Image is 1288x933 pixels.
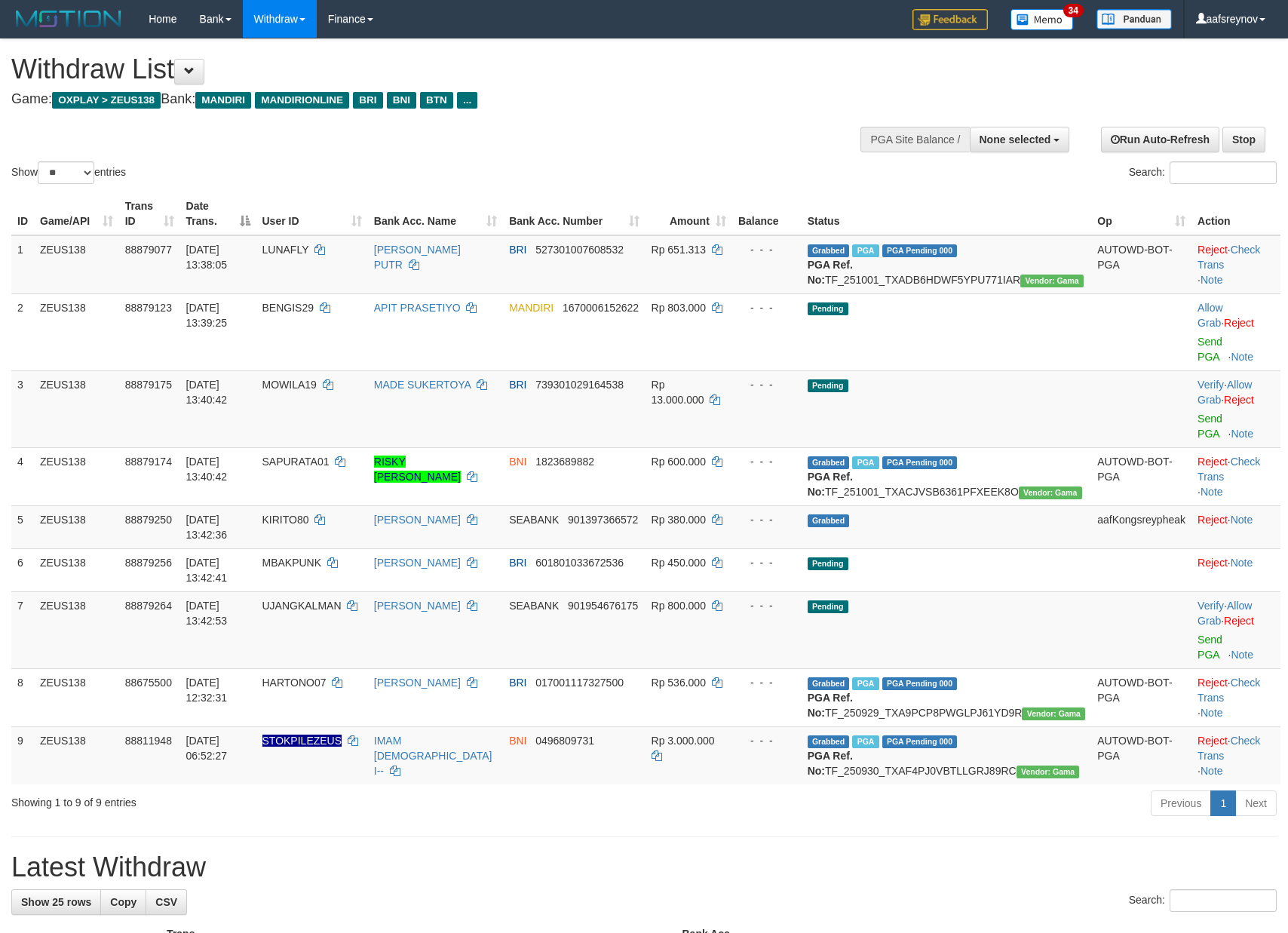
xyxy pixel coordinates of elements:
[1091,192,1191,235] th: Op: activate to sort column ascending
[509,735,526,747] span: BNI
[1017,766,1080,778] span: Vendor URL: https://trx31.1velocity.biz
[1198,600,1252,627] span: ·
[1231,514,1253,526] a: Note
[563,302,639,314] span: Copy 1670006152622 to clipboard
[1231,428,1253,440] a: Note
[1198,244,1260,271] a: Check Trans
[11,505,34,548] td: 5
[1170,889,1277,912] input: Search:
[1191,505,1280,548] td: ·
[1191,548,1280,591] td: ·
[21,896,91,908] span: Show 25 rows
[1198,634,1222,661] a: Send PGA
[1231,649,1253,661] a: Note
[457,92,477,109] span: ...
[262,379,317,391] span: MOWILA19
[738,555,796,570] div: - - -
[509,677,526,689] span: BRI
[860,127,969,152] div: PGA Site Balance /
[535,244,624,256] span: Copy 527301007608532 to clipboard
[125,379,172,391] span: 88879175
[146,889,187,915] a: CSV
[11,668,34,726] td: 8
[808,692,853,719] b: PGA Ref. No:
[155,896,177,908] span: CSV
[1101,127,1219,152] a: Run Auto-Refresh
[11,591,34,668] td: 7
[652,379,704,406] span: Rp 13.000.000
[195,92,251,109] span: MANDIRI
[374,514,461,526] a: [PERSON_NAME]
[420,92,453,109] span: BTN
[1022,707,1085,720] span: Vendor URL: https://trx31.1velocity.biz
[186,244,228,271] span: [DATE] 13:38:05
[1191,668,1280,726] td: · ·
[1170,161,1277,184] input: Search:
[1151,790,1211,816] a: Previous
[262,456,330,468] span: SAPURATA01
[34,548,119,591] td: ZEUS138
[125,244,172,256] span: 88879077
[882,456,958,469] span: PGA Pending
[186,677,228,704] span: [DATE] 12:32:31
[262,735,342,747] span: Nama rekening ada tanda titik/strip, harap diedit
[34,192,119,235] th: Game/API: activate to sort column ascending
[1191,293,1280,370] td: ·
[808,600,848,613] span: Pending
[1198,379,1224,391] a: Verify
[1198,302,1224,329] span: ·
[262,677,327,689] span: HARTONO07
[262,600,342,612] span: UJANGKALMAN
[1091,235,1191,294] td: AUTOWD-BOT-PGA
[125,735,172,747] span: 88811948
[738,300,796,315] div: - - -
[646,192,732,235] th: Amount: activate to sort column ascending
[1198,677,1260,704] a: Check Trans
[1191,591,1280,668] td: · ·
[180,192,256,235] th: Date Trans.: activate to sort column descending
[374,244,461,271] a: [PERSON_NAME] PUTR
[11,789,526,810] div: Showing 1 to 9 of 9 entries
[738,733,796,748] div: - - -
[738,512,796,527] div: - - -
[808,677,850,690] span: Grabbed
[374,379,471,391] a: MADE SUKERTOYA
[34,235,119,294] td: ZEUS138
[11,726,34,784] td: 9
[11,235,34,294] td: 1
[808,557,848,570] span: Pending
[852,244,879,257] span: Marked by aafanarl
[1198,336,1222,363] a: Send PGA
[368,192,503,235] th: Bank Acc. Name: activate to sort column ascending
[802,668,1092,726] td: TF_250929_TXA9PCP8PWGLPJ61YD9R
[125,514,172,526] span: 88879250
[509,302,554,314] span: MANDIRI
[125,302,172,314] span: 88879123
[186,557,228,584] span: [DATE] 13:42:41
[1010,9,1074,30] img: Button%20Memo.svg
[980,134,1051,146] span: None selected
[509,379,526,391] span: BRI
[1198,600,1252,627] a: Allow Grab
[34,591,119,668] td: ZEUS138
[11,161,126,184] label: Show entries
[808,471,853,498] b: PGA Ref. No:
[186,514,228,541] span: [DATE] 13:42:36
[1198,456,1260,483] a: Check Trans
[802,192,1092,235] th: Status
[1020,275,1084,287] span: Vendor URL: https://trx31.1velocity.biz
[1201,707,1223,719] a: Note
[11,192,34,235] th: ID
[808,456,850,469] span: Grabbed
[1198,514,1228,526] a: Reject
[38,161,94,184] select: Showentries
[808,379,848,392] span: Pending
[652,302,706,314] span: Rp 803.000
[1198,677,1228,689] a: Reject
[11,889,101,915] a: Show 25 rows
[509,244,526,256] span: BRI
[125,677,172,689] span: 88675500
[852,677,879,690] span: Marked by aaftrukkakada
[652,244,706,256] span: Rp 651.313
[1091,447,1191,505] td: AUTOWD-BOT-PGA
